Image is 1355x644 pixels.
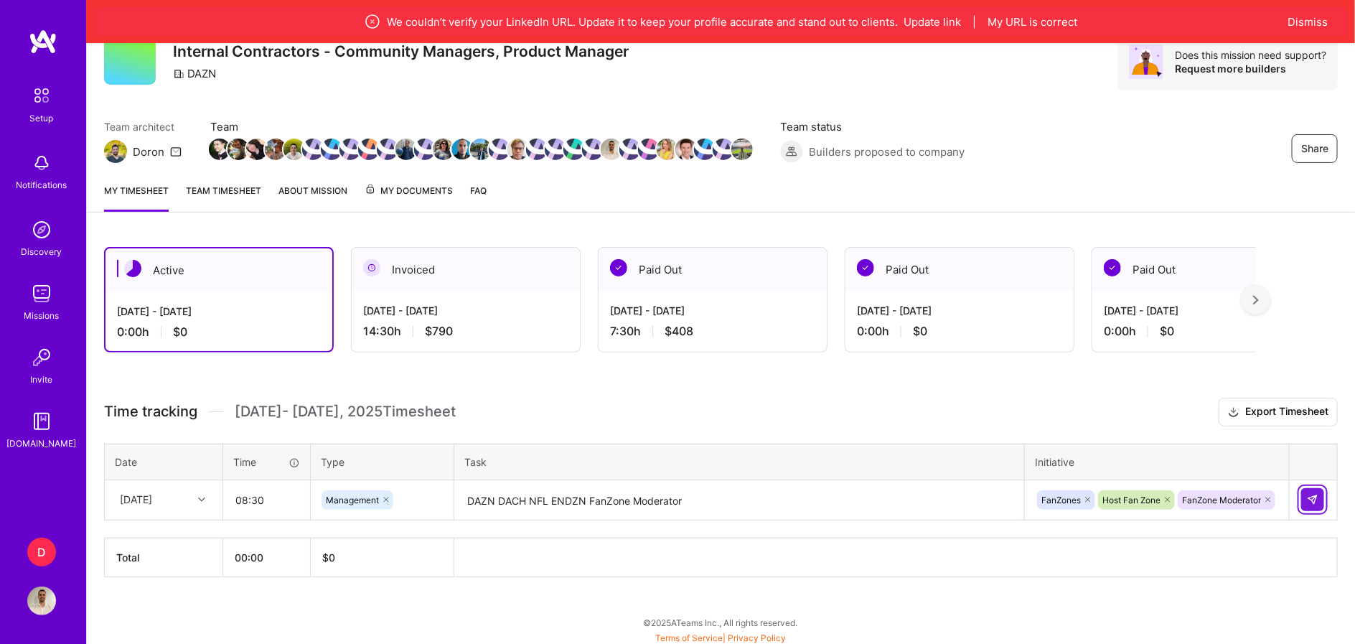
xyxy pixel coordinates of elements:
[365,183,453,212] a: My Documents
[454,444,1025,480] th: Task
[209,139,230,160] img: Team Member Avatar
[546,137,565,162] a: Team Member Avatar
[173,66,216,81] div: DAZN
[228,139,249,160] img: Team Member Avatar
[29,29,57,55] img: logo
[106,248,332,292] div: Active
[117,304,321,319] div: [DATE] - [DATE]
[489,139,510,160] img: Team Member Avatar
[809,144,965,159] span: Builders proposed to company
[1160,324,1174,339] span: $0
[24,538,60,566] a: D
[223,538,311,577] th: 00:00
[363,303,568,318] div: [DATE] - [DATE]
[104,119,182,134] span: Team architect
[7,436,77,451] div: [DOMAIN_NAME]
[1104,259,1121,276] img: Paid Out
[1175,48,1326,62] div: Does this mission need support?
[173,68,184,80] i: icon CompanyGray
[657,139,678,160] img: Team Member Avatar
[695,137,714,162] a: Team Member Avatar
[1253,295,1259,305] img: right
[27,215,56,244] img: discovery
[27,407,56,436] img: guide book
[453,137,472,162] a: Team Member Avatar
[1092,248,1321,291] div: Paid Out
[285,137,304,162] a: Team Member Avatar
[104,403,197,421] span: Time tracking
[988,14,1077,29] button: My URL is correct
[1219,398,1338,426] button: Export Timesheet
[610,259,627,276] img: Paid Out
[583,137,602,162] a: Team Member Avatar
[677,137,695,162] a: Team Member Avatar
[490,137,509,162] a: Team Member Avatar
[713,139,734,160] img: Team Member Avatar
[27,587,56,615] img: User Avatar
[311,444,454,480] th: Type
[278,183,347,212] a: About Mission
[229,137,248,162] a: Team Member Avatar
[857,303,1062,318] div: [DATE] - [DATE]
[322,137,341,162] a: Team Member Avatar
[186,183,261,212] a: Team timesheet
[378,137,397,162] a: Team Member Avatar
[1288,14,1328,29] button: Dismiss
[24,587,60,615] a: User Avatar
[302,139,324,160] img: Team Member Avatar
[86,605,1355,640] div: © 2025 ATeams Inc., All rights reserved.
[433,139,454,160] img: Team Member Avatar
[117,325,321,340] div: 0:00 h
[1182,495,1261,505] span: FanZone Moderator
[658,137,677,162] a: Team Member Avatar
[904,14,961,29] button: Update link
[857,324,1062,339] div: 0:00 h
[173,42,629,60] h3: Internal Contractors - Community Managers, Product Manager
[655,633,723,643] a: Terms of Service
[358,139,380,160] img: Team Member Avatar
[621,137,639,162] a: Team Member Avatar
[173,325,187,340] span: $0
[363,259,380,276] img: Invoiced
[602,137,621,162] a: Team Member Avatar
[365,183,453,199] span: My Documents
[507,139,529,160] img: Team Member Avatar
[22,244,62,259] div: Discovery
[665,324,693,339] span: $408
[133,144,164,159] div: Doron
[352,248,580,291] div: Invoiced
[322,551,335,564] span: $ 0
[27,279,56,308] img: teamwork
[1301,488,1326,511] div: null
[425,324,453,339] span: $790
[545,139,566,160] img: Team Member Avatar
[377,139,398,160] img: Team Member Avatar
[104,140,127,163] img: Team Architect
[780,119,965,134] span: Team status
[780,140,803,163] img: Builders proposed to company
[528,137,546,162] a: Team Member Avatar
[248,137,266,162] a: Team Member Avatar
[27,343,56,372] img: Invite
[1104,303,1309,318] div: [DATE] - [DATE]
[235,403,456,421] span: [DATE] - [DATE] , 2025 Timesheet
[104,183,169,212] a: My timesheet
[363,324,568,339] div: 14:30 h
[619,139,641,160] img: Team Member Avatar
[17,177,67,192] div: Notifications
[509,137,528,162] a: Team Member Avatar
[210,137,229,162] a: Team Member Avatar
[170,146,182,157] i: icon Mail
[733,137,751,162] a: Team Member Avatar
[341,137,360,162] a: Team Member Avatar
[1129,45,1163,79] img: Avatar
[339,139,361,160] img: Team Member Avatar
[655,633,786,643] span: |
[526,139,548,160] img: Team Member Avatar
[1104,324,1309,339] div: 0:00 h
[1175,62,1326,75] div: Request more builders
[395,139,417,160] img: Team Member Avatar
[857,259,874,276] img: Paid Out
[266,137,285,162] a: Team Member Avatar
[470,183,487,212] a: FAQ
